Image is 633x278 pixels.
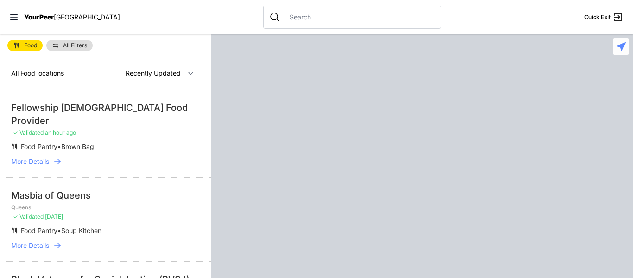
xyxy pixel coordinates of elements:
[7,40,43,51] a: Food
[11,101,200,127] div: Fellowship [DEMOGRAPHIC_DATA] Food Provider
[11,69,64,77] span: All Food locations
[61,142,94,150] span: Brown Bag
[11,189,200,202] div: Masbia of Queens
[24,14,120,20] a: YourPeer[GEOGRAPHIC_DATA]
[11,204,200,211] p: Queens
[11,157,49,166] span: More Details
[54,13,120,21] span: [GEOGRAPHIC_DATA]
[11,241,49,250] span: More Details
[21,226,57,234] span: Food Pantry
[46,40,93,51] a: All Filters
[13,213,44,220] span: ✓ Validated
[11,241,200,250] a: More Details
[584,13,611,21] span: Quick Exit
[13,129,44,136] span: ✓ Validated
[45,213,63,220] span: [DATE]
[63,43,87,48] span: All Filters
[57,226,61,234] span: •
[57,142,61,150] span: •
[45,129,76,136] span: an hour ago
[584,12,624,23] a: Quick Exit
[284,13,435,22] input: Search
[11,157,200,166] a: More Details
[21,142,57,150] span: Food Pantry
[24,13,54,21] span: YourPeer
[61,226,101,234] span: Soup Kitchen
[24,43,37,48] span: Food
